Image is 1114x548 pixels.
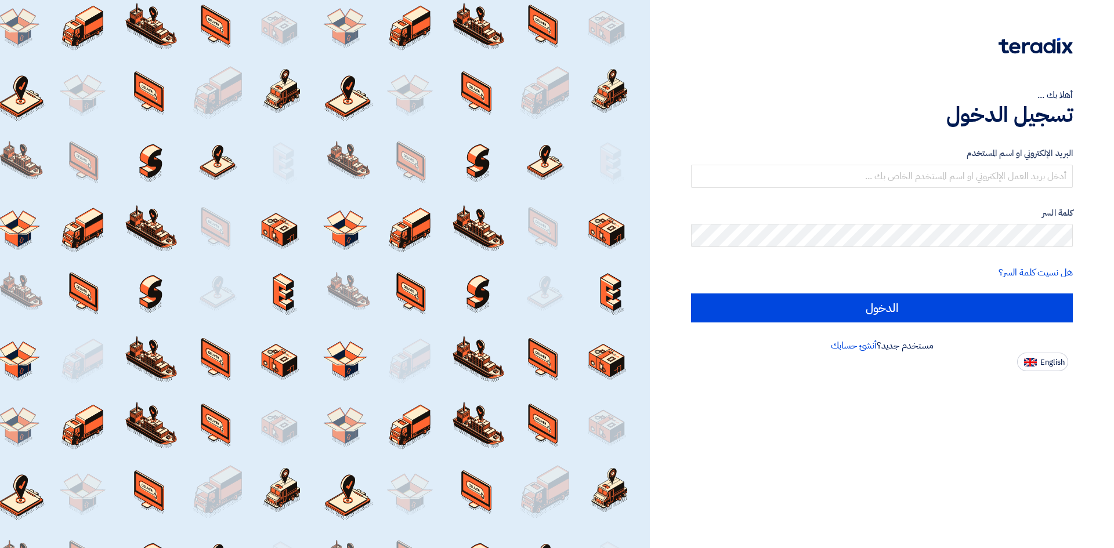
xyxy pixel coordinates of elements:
span: English [1040,358,1065,366]
input: أدخل بريد العمل الإلكتروني او اسم المستخدم الخاص بك ... [691,165,1073,188]
a: هل نسيت كلمة السر؟ [999,266,1073,280]
input: الدخول [691,293,1073,322]
div: مستخدم جديد؟ [691,339,1073,353]
button: English [1017,353,1068,371]
h1: تسجيل الدخول [691,102,1073,128]
label: البريد الإلكتروني او اسم المستخدم [691,147,1073,160]
label: كلمة السر [691,206,1073,220]
img: Teradix logo [999,38,1073,54]
img: en-US.png [1024,358,1037,366]
div: أهلا بك ... [691,88,1073,102]
a: أنشئ حسابك [831,339,877,353]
